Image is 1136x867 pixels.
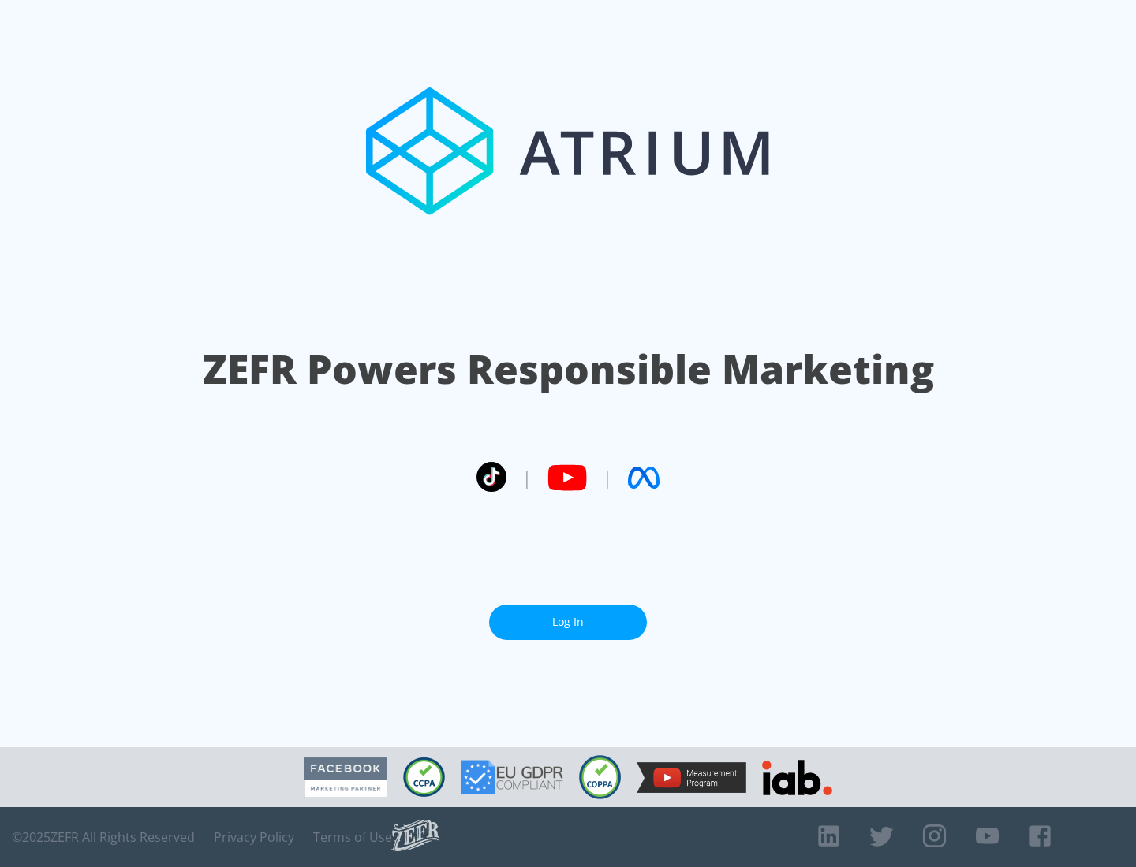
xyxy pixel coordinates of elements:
img: CCPA Compliant [403,757,445,797]
img: COPPA Compliant [579,755,621,799]
a: Terms of Use [313,829,392,845]
img: GDPR Compliant [461,760,563,794]
span: © 2025 ZEFR All Rights Reserved [12,829,195,845]
img: IAB [762,760,832,795]
h1: ZEFR Powers Responsible Marketing [203,342,934,396]
a: Privacy Policy [214,829,294,845]
img: Facebook Marketing Partner [304,757,387,798]
span: | [603,466,612,489]
a: Log In [489,605,647,640]
img: YouTube Measurement Program [637,762,746,793]
span: | [522,466,532,489]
